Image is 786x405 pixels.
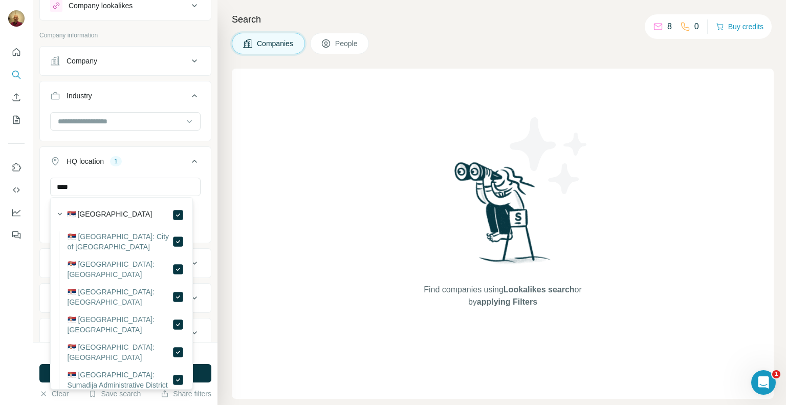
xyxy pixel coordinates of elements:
[716,19,763,34] button: Buy credits
[39,389,69,399] button: Clear
[67,209,152,221] label: 🇷🇸 [GEOGRAPHIC_DATA]
[161,389,211,399] button: Share filters
[8,181,25,199] button: Use Surfe API
[8,111,25,129] button: My lists
[40,286,211,310] button: Employees (size)
[8,66,25,84] button: Search
[450,159,556,273] img: Surfe Illustration - Woman searching with binoculars
[504,285,575,294] span: Lookalikes search
[8,203,25,222] button: Dashboard
[110,157,122,166] div: 1
[68,342,172,363] label: 🇷🇸 [GEOGRAPHIC_DATA]: [GEOGRAPHIC_DATA]
[40,49,211,73] button: Company
[694,20,699,33] p: 0
[68,259,172,280] label: 🇷🇸 [GEOGRAPHIC_DATA]: [GEOGRAPHIC_DATA]
[39,364,211,382] button: Run search
[69,1,133,11] div: Company lookalikes
[667,20,672,33] p: 8
[40,321,211,345] button: Technologies
[772,370,780,378] span: 1
[8,88,25,106] button: Enrich CSV
[89,389,141,399] button: Save search
[8,43,25,61] button: Quick start
[503,110,595,202] img: Surfe Illustration - Stars
[232,12,774,27] h4: Search
[8,226,25,244] button: Feedback
[68,287,172,307] label: 🇷🇸 [GEOGRAPHIC_DATA]: [GEOGRAPHIC_DATA]
[40,251,211,275] button: Annual revenue ($)
[8,10,25,27] img: Avatar
[68,314,172,335] label: 🇷🇸 [GEOGRAPHIC_DATA]: [GEOGRAPHIC_DATA]
[421,284,584,308] span: Find companies using or by
[40,83,211,112] button: Industry
[335,38,359,49] span: People
[67,156,104,166] div: HQ location
[68,231,172,252] label: 🇷🇸 [GEOGRAPHIC_DATA]: City of [GEOGRAPHIC_DATA]
[67,56,97,66] div: Company
[67,91,92,101] div: Industry
[40,149,211,178] button: HQ location1
[751,370,776,395] iframe: Intercom live chat
[257,38,294,49] span: Companies
[477,297,537,306] span: applying Filters
[68,370,172,390] label: 🇷🇸 [GEOGRAPHIC_DATA]: Sumadija Administrative District
[39,31,211,40] p: Company information
[8,158,25,177] button: Use Surfe on LinkedIn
